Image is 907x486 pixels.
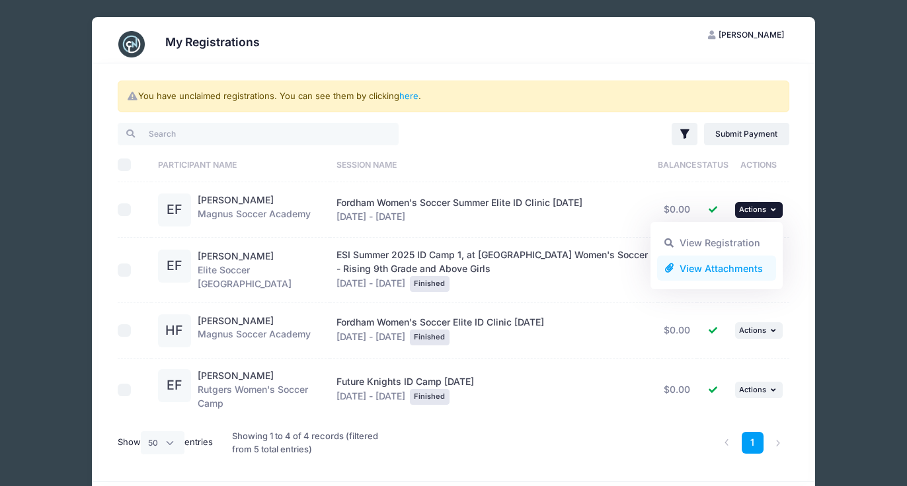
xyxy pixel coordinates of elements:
a: Submit Payment [704,123,789,145]
span: [PERSON_NAME] [719,30,784,40]
a: View Registration [657,230,777,256]
span: Fordham Women's Soccer Summer Elite ID Clinic [DATE] [336,197,582,208]
a: EF [158,380,191,392]
span: ESI Summer 2025 ID Camp 1, at [GEOGRAPHIC_DATA] Women's Soccer - Rising 9th Grade and Above Girls [336,249,648,274]
div: You have unclaimed registrations. You can see them by clicking . [118,81,789,112]
div: Elite Soccer [GEOGRAPHIC_DATA] [198,250,324,291]
div: Rutgers Women's Soccer Camp [198,369,324,411]
td: $0.00 [658,303,697,359]
div: [DATE] - [DATE] [336,375,651,405]
span: Fordham Women's Soccer Elite ID Clinic [DATE] [336,316,544,328]
span: Future Knights ID Camp [DATE] [336,376,474,387]
a: HF [158,326,191,337]
td: $0.00 [658,359,697,421]
label: Show entries [118,431,213,454]
button: Actions [735,382,783,398]
a: [PERSON_NAME] [198,315,274,326]
th: Session Name: activate to sort column ascending [330,147,657,182]
div: Magnus Soccer Academy [198,193,311,226]
span: Actions [739,326,766,335]
div: [DATE] - [DATE] [336,248,651,292]
div: Magnus Soccer Academy [198,314,311,347]
span: Actions [739,205,766,214]
button: Actions [735,322,783,338]
div: HF [158,314,191,347]
a: [PERSON_NAME] [198,194,274,205]
div: Showing 1 to 4 of 4 records (filtered from 5 total entries) [232,421,390,464]
th: Actions: activate to sort column ascending [729,147,789,182]
button: [PERSON_NAME] [697,24,796,46]
td: $0.00 [658,182,697,238]
th: Participant Name: activate to sort column ascending [151,147,330,182]
a: [PERSON_NAME] [198,370,274,381]
th: Balance: activate to sort column ascending [658,147,697,182]
a: 1 [742,432,764,454]
select: Showentries [141,431,184,454]
th: Select All [118,147,151,182]
a: EF [158,205,191,216]
a: View Attachments [657,256,777,281]
div: EF [158,250,191,283]
div: EF [158,193,191,226]
span: Actions [739,385,766,394]
div: Finished [410,389,450,405]
div: Finished [410,330,450,345]
img: CampNetwork [118,31,145,57]
a: EF [158,261,191,272]
a: [PERSON_NAME] [198,250,274,261]
h3: My Registrations [165,35,260,49]
th: Status: activate to sort column ascending [697,147,729,182]
div: EF [158,369,191,402]
div: [DATE] - [DATE] [336,316,651,345]
div: [DATE] - [DATE] [336,196,651,224]
a: here [399,90,418,101]
input: Search [118,123,399,145]
div: Finished [410,276,450,292]
button: Actions [735,202,783,218]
